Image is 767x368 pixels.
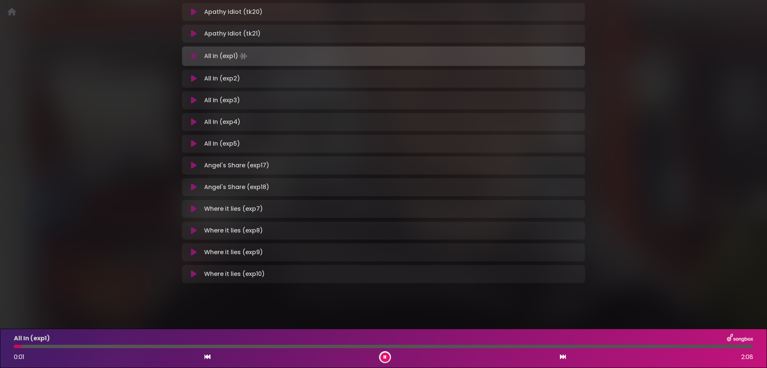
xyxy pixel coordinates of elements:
p: All In (exp2) [204,74,240,83]
p: All In (exp1) [204,51,249,61]
img: waveform4.gif [238,51,249,61]
p: All In (exp4) [204,118,240,127]
p: Where it lies (exp10) [204,270,265,279]
p: Apathy Idiot (tk21) [204,29,261,38]
p: Where it lies (exp8) [204,226,263,235]
p: Apathy Idiot (tk20) [204,7,263,16]
p: Where it lies (exp7) [204,204,263,213]
p: All In (exp3) [204,96,240,105]
p: Where it lies (exp9) [204,248,263,257]
p: All In (exp5) [204,139,240,148]
p: Angel's Share (exp18) [204,183,269,192]
p: Angel's Share (exp17) [204,161,269,170]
